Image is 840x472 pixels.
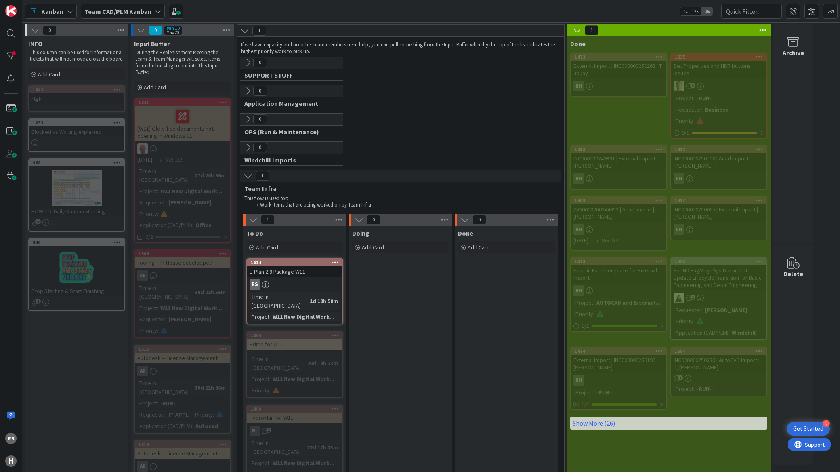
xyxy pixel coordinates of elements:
div: 1594INC000000250330 | AutoCAD Import | J, [PERSON_NAME] [671,348,766,373]
span: 1x [680,7,691,15]
span: : [213,410,214,419]
div: Project [674,94,693,103]
div: For HD EngMngdSys Document- Update Lifecycle Transition for Basic Engineering and Detail Engineering [671,265,766,290]
a: 1573Error in Excel template for External ImportRHProject:AUTOCAD and External...Priority:1/1 [570,257,667,332]
div: RS [247,279,342,290]
span: 1 / 1 [582,322,589,330]
span: : [165,198,166,207]
div: 1473External Import | INC000000250263 | T. Jokay [571,53,666,78]
div: 20d 18h 23m [305,359,340,368]
a: 1594INC000000250330 | AutoCAD Import | J, [PERSON_NAME]Project:-RUN- [670,347,767,396]
div: 1309 [139,251,230,257]
span: OPS (Run & Maintenance) [244,128,333,136]
div: Application (CAD/PLM) [674,328,729,337]
div: 1473 [571,53,666,61]
span: Input Buffer [134,40,170,48]
div: RH [674,224,684,235]
div: Application (CAD/PLM) [137,421,192,430]
p: This flow is used for: [244,195,557,202]
div: 1465 [671,258,766,265]
div: 1314Autodesk -- License Management [135,441,230,459]
div: 1341 [135,99,230,106]
span: 1 / 1 [582,400,589,409]
div: 1060 [251,406,342,412]
a: 1614E-Plan 2.9 Package W11RSTime in [GEOGRAPHIC_DATA]:1d 18h 50mProject:W11 New Digital Work... [246,258,343,324]
span: : [269,312,271,321]
span: Add Card... [38,71,64,78]
div: 1594 [675,348,766,354]
div: 27d 20h 56m [193,171,228,180]
span: To Do [246,229,263,237]
div: 1614 [251,260,342,265]
div: 1314 [139,442,230,447]
span: : [304,359,305,368]
div: Priority [193,410,213,419]
div: 1060HydroMan for W11 [247,405,342,423]
div: Time in [GEOGRAPHIC_DATA] [250,438,304,456]
div: Project [137,399,157,408]
a: 1414INC000000250065 | External Import | [PERSON_NAME]RH [670,196,767,240]
a: 1474External Import | INC000000250199 | [PERSON_NAME]RHProject:-RUN-1/1 [570,347,667,410]
p: If we have capacity and no other team members need help, you can pull something from the Input Bu... [241,42,560,55]
div: 1414INC000000250065 | External Import | [PERSON_NAME] [671,197,766,222]
div: RS [250,279,260,290]
a: 1473External Import | INC000000250263 | T. JokayRH [570,53,667,97]
a: 1064Prime for W11Time in [GEOGRAPHIC_DATA]:20d 18h 23mProject:W11 New Digital Work...Priority: [246,331,343,398]
span: 8 [690,83,695,88]
div: AR [137,270,148,281]
div: -RUN- [695,94,714,103]
span: : [593,310,594,318]
div: Office [193,221,214,230]
div: AR [137,461,148,472]
div: Delete [783,269,803,278]
span: : [191,288,193,297]
div: 30d 21h 56m [193,288,228,297]
p: During the Replenishment Meeting the team & Team Manager will select items from the backlog to pu... [136,49,229,76]
div: W11 New Digital Work... [271,312,336,321]
div: 1/1 [571,399,666,409]
span: Kanban [41,6,63,16]
div: 1473 [575,54,666,60]
div: 1033Blocked vs Waiting explained [29,119,124,137]
div: 1033 [33,120,124,126]
span: : [192,221,193,230]
span: : [693,116,695,125]
div: BL [247,426,342,436]
div: Project [573,388,593,397]
div: INC000000249891 | External Import | [PERSON_NAME] [571,153,666,171]
div: [W11] Old office documents not opening in Windows 11 [135,106,230,141]
div: 1614E-Plan 2.9 Package W11 [247,259,342,277]
div: 1413 [575,147,666,152]
div: 1235 [675,54,766,60]
div: 0/1 [671,128,766,138]
div: Time in [GEOGRAPHIC_DATA] [137,283,191,301]
a: 1412INC000000250108 | Acad Import | [PERSON_NAME]RH [670,145,767,190]
div: 1309Tooling -- In-House developped [135,250,230,268]
div: Error in Excel template for External Import [571,265,666,283]
div: RK [135,143,230,154]
span: 1 [678,375,683,380]
div: Project [573,298,593,307]
div: 1409 [575,198,666,203]
span: 3x [702,7,713,15]
div: 22d 17h 13m [305,443,340,452]
span: : [157,326,158,335]
span: : [269,375,271,383]
a: 1309Tooling -- In-House developpedARTime in [GEOGRAPHIC_DATA]:30d 21h 56mProject:W11 New Digital ... [134,249,231,338]
div: IT-APPL [166,410,191,419]
span: 0/2 [145,233,153,241]
div: 1409 [571,197,666,204]
div: 1414 [675,198,766,203]
i: Not Set [601,237,619,244]
span: : [729,328,730,337]
span: : [693,384,695,393]
span: : [307,297,308,306]
div: 968 [29,159,124,166]
div: W11 New Digital Work... [271,375,336,383]
div: 1235Set Properties and HDR buttons issues [671,53,766,78]
div: Autocad [193,421,220,430]
div: 1309 [135,250,230,257]
div: 1465For HD EngMngdSys Document- Update Lifecycle Transition for Basic Engineering and Detail Engi... [671,258,766,290]
div: 1341[W11] Old office documents not opening in Windows 11 [135,99,230,141]
span: 1 [36,219,41,224]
